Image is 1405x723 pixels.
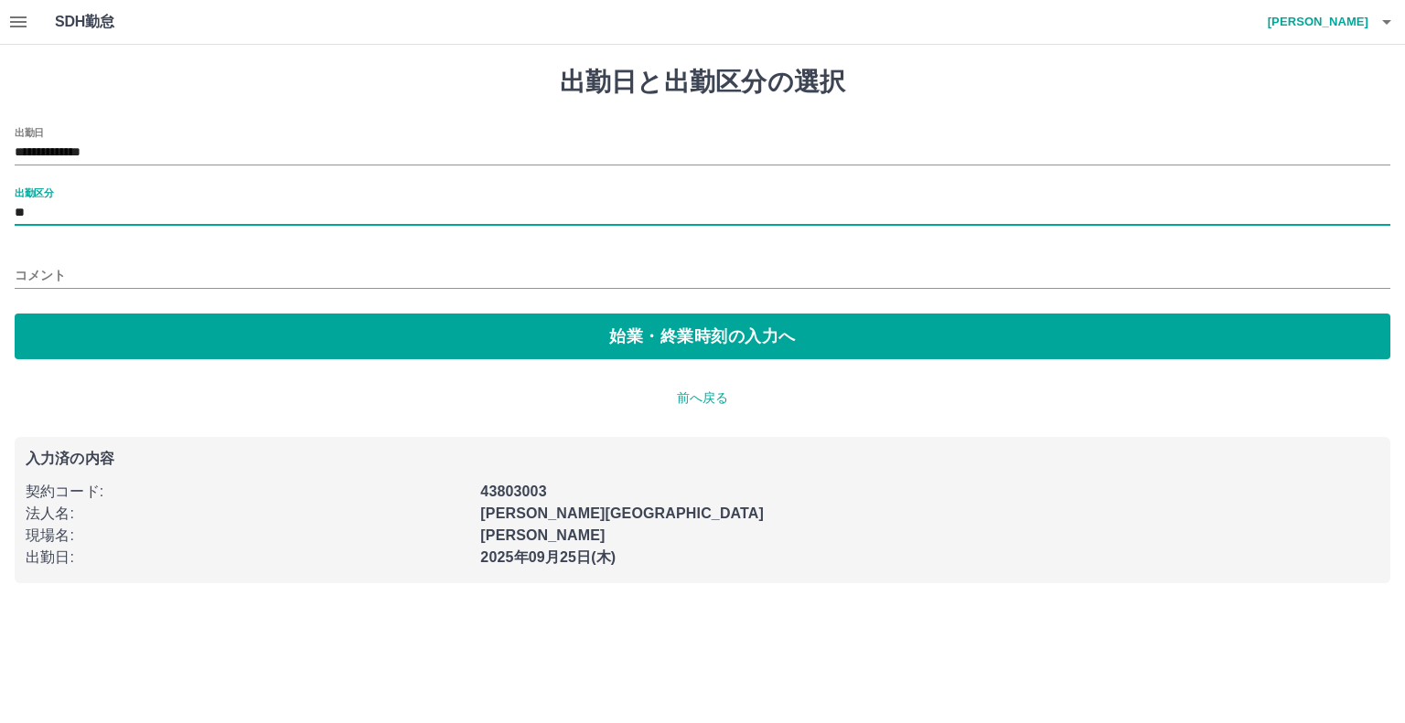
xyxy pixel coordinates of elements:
p: 法人名 : [26,503,469,525]
h1: 出勤日と出勤区分の選択 [15,67,1390,98]
p: 入力済の内容 [26,452,1379,466]
b: 43803003 [480,484,546,499]
b: [PERSON_NAME][GEOGRAPHIC_DATA] [480,505,764,521]
label: 出勤区分 [15,186,53,199]
p: 契約コード : [26,481,469,503]
b: [PERSON_NAME] [480,527,605,543]
button: 始業・終業時刻の入力へ [15,314,1390,359]
label: 出勤日 [15,125,44,139]
p: 出勤日 : [26,547,469,569]
b: 2025年09月25日(木) [480,549,616,565]
p: 前へ戻る [15,388,1390,408]
p: 現場名 : [26,525,469,547]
